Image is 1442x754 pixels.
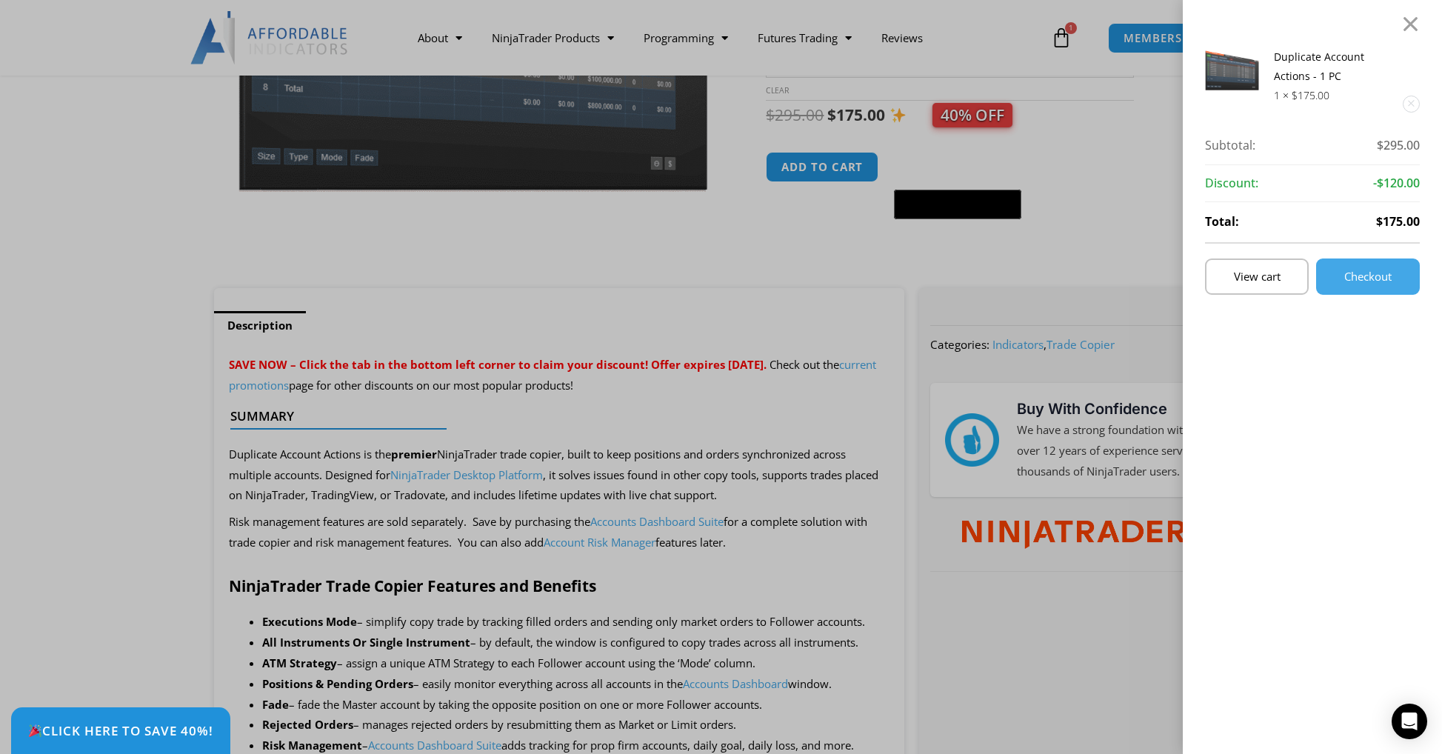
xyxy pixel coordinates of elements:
strong: Total: [1205,211,1239,233]
span: 1 × [1274,88,1289,102]
strong: Discount: [1205,173,1258,195]
span: -$120.00 [1373,173,1420,195]
img: Screenshot 2024-08-26 15414455555 | Affordable Indicators – NinjaTrader [1205,47,1259,90]
span: Click Here to save 40%! [28,724,213,737]
a: Checkout [1316,258,1420,295]
div: Open Intercom Messenger [1392,704,1427,739]
a: 🎉Click Here to save 40%! [11,707,230,754]
span: $175.00 [1376,211,1420,233]
span: $295.00 [1377,135,1420,157]
span: Checkout [1344,271,1392,282]
img: 🎉 [29,724,41,737]
a: View cart [1205,258,1309,295]
button: Buy with GPay [894,190,1021,219]
bdi: 175.00 [1292,88,1329,102]
strong: Subtotal: [1205,135,1255,157]
span: View cart [1234,271,1281,282]
a: Duplicate Account Actions - 1 PC [1274,50,1364,83]
span: $ [1292,88,1298,102]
